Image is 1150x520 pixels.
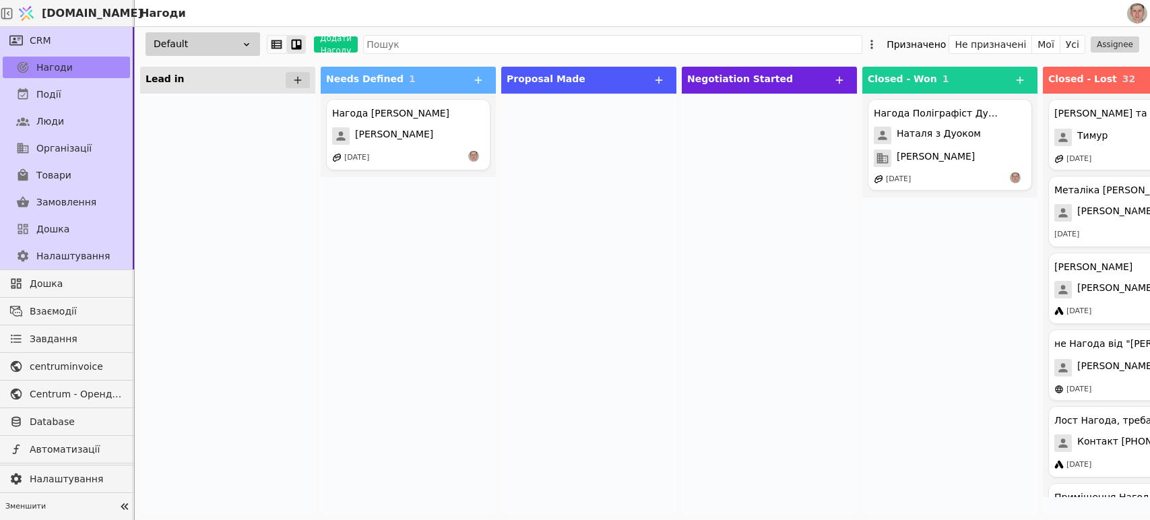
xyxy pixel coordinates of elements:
[1054,385,1064,394] img: online-store.svg
[868,99,1032,191] div: Нагода Поліграфіст Дуо Ком Наталя з ДуокомНаталя з Дуоком[PERSON_NAME][DATE]РS
[874,174,883,184] img: affiliate-program.svg
[1066,459,1091,471] div: [DATE]
[949,35,1032,54] button: Не призначені
[13,1,135,26] a: [DOMAIN_NAME]
[344,152,369,164] div: [DATE]
[30,415,123,429] span: Database
[1127,3,1147,24] img: 1560949290925-CROPPED-IMG_0201-2-.jpg
[355,127,433,145] span: [PERSON_NAME]
[1054,229,1079,240] div: [DATE]
[3,300,130,322] a: Взаємодії
[332,106,449,121] div: Нагода [PERSON_NAME]
[1060,35,1085,54] button: Усі
[30,360,123,374] span: centruminvoice
[3,30,130,51] a: CRM
[3,411,130,432] a: Database
[36,141,92,156] span: Організації
[326,99,490,170] div: Нагода [PERSON_NAME][PERSON_NAME][DATE]РS
[1077,129,1108,146] span: Тимур
[1032,35,1060,54] button: Мої
[1066,154,1091,165] div: [DATE]
[30,443,123,457] span: Автоматизації
[3,110,130,132] a: Люди
[3,438,130,460] a: Автоматизації
[409,73,416,84] span: 1
[332,153,342,162] img: affiliate-program.svg
[1054,260,1132,274] div: [PERSON_NAME]
[326,73,404,84] span: Needs Defined
[1122,73,1135,84] span: 32
[146,32,260,56] div: Default
[687,73,793,84] span: Negotiation Started
[1066,306,1091,317] div: [DATE]
[30,34,51,48] span: CRM
[3,273,130,294] a: Дошка
[3,328,130,350] a: Завдання
[36,195,96,209] span: Замовлення
[3,191,130,213] a: Замовлення
[874,106,1002,121] div: Нагода Поліграфіст Дуо Ком Наталя з Дуоком
[897,127,981,144] span: Наталя з Дуоком
[897,150,975,167] span: [PERSON_NAME]
[3,468,130,490] a: Налаштування
[36,168,71,183] span: Товари
[30,332,77,346] span: Завдання
[36,61,73,75] span: Нагоди
[1091,36,1139,53] button: Assignee
[36,115,64,129] span: Люди
[943,73,949,84] span: 1
[30,304,123,319] span: Взаємодії
[42,5,143,22] span: [DOMAIN_NAME]
[30,472,123,486] span: Налаштування
[1048,73,1117,84] span: Closed - Lost
[36,88,61,102] span: Події
[3,245,130,267] a: Налаштування
[146,73,185,84] span: Lead in
[886,174,911,185] div: [DATE]
[3,356,130,377] a: centruminvoice
[306,36,358,53] a: Додати Нагоду
[1066,384,1091,395] div: [DATE]
[887,35,946,54] div: Призначено
[36,249,110,263] span: Налаштування
[3,383,130,405] a: Centrum - Оренда офісних приміщень
[314,36,358,53] button: Додати Нагоду
[135,5,186,22] h2: Нагоди
[3,164,130,186] a: Товари
[868,73,937,84] span: Closed - Won
[36,222,69,236] span: Дошка
[3,218,130,240] a: Дошка
[3,57,130,78] a: Нагоди
[30,387,123,401] span: Centrum - Оренда офісних приміщень
[3,84,130,105] a: Події
[363,35,862,54] input: Пошук
[1054,460,1064,469] img: google-ads.svg
[1054,306,1064,316] img: google-ads.svg
[468,151,479,162] img: РS
[1010,172,1021,183] img: РS
[16,1,36,26] img: Logo
[30,277,123,291] span: Дошка
[3,137,130,159] a: Організації
[1054,154,1064,164] img: affiliate-program.svg
[507,73,585,84] span: Proposal Made
[5,501,115,513] span: Зменшити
